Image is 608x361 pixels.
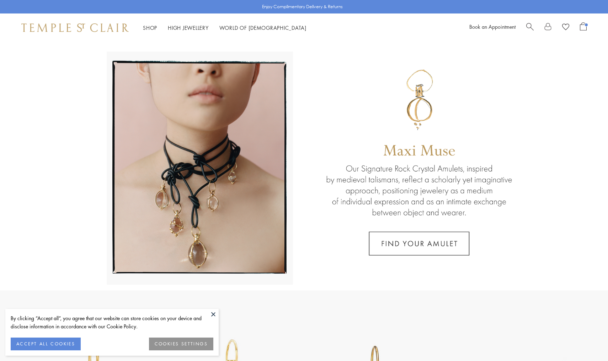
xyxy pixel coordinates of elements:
nav: Main navigation [143,23,306,32]
p: Enjoy Complimentary Delivery & Returns [262,3,343,10]
img: Temple St. Clair [21,23,129,32]
button: COOKIES SETTINGS [149,338,213,350]
iframe: Gorgias live chat messenger [572,328,601,354]
a: High JewelleryHigh Jewellery [168,24,209,31]
a: Book an Appointment [469,23,516,30]
div: By clicking “Accept all”, you agree that our website can store cookies on your device and disclos... [11,314,213,330]
a: World of [DEMOGRAPHIC_DATA]World of [DEMOGRAPHIC_DATA] [219,24,306,31]
button: ACCEPT ALL COOKIES [11,338,81,350]
a: Search [526,22,534,33]
a: ShopShop [143,24,157,31]
a: Open Shopping Bag [580,22,587,33]
a: View Wishlist [562,22,569,33]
